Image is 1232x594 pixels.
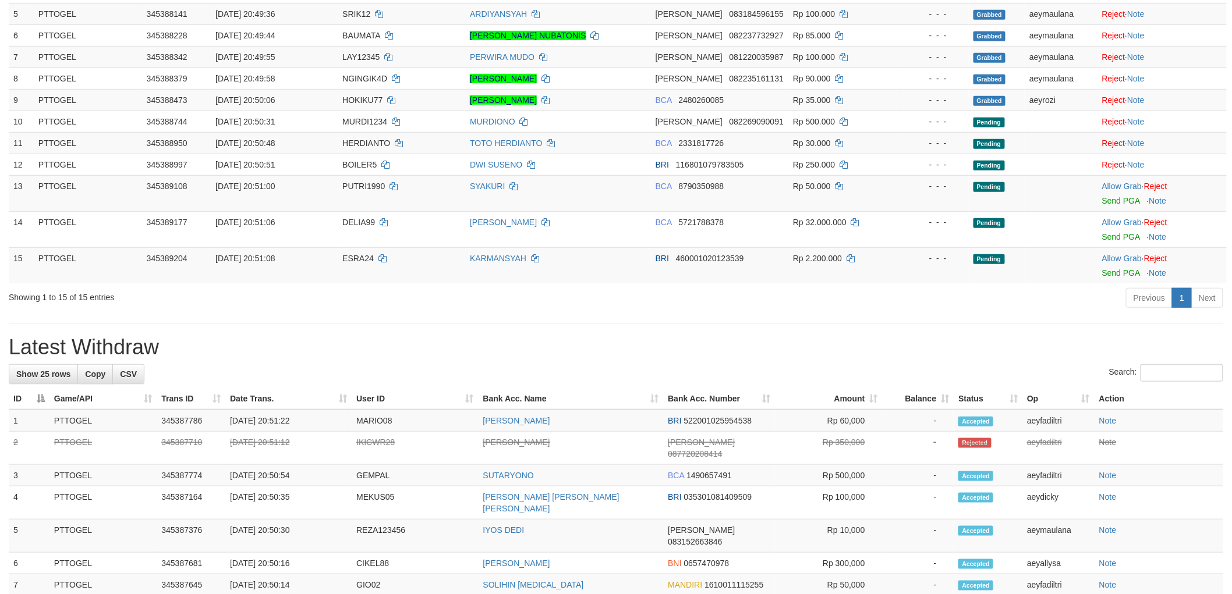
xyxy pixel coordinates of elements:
h1: Latest Withdraw [9,336,1223,359]
span: [DATE] 20:49:55 [215,52,275,62]
th: Op: activate to sort column ascending [1022,388,1095,410]
td: [DATE] 20:50:35 [225,486,352,520]
td: 12 [9,154,34,175]
td: · [1098,67,1227,89]
a: [PERSON_NAME] [470,74,537,83]
td: PTTOGEL [49,410,157,432]
td: PTTOGEL [34,46,142,67]
span: [DATE] 20:49:36 [215,9,275,19]
td: 345387681 [157,553,225,574]
span: [DATE] 20:49:58 [215,74,275,83]
td: 5 [9,520,49,553]
a: Allow Grab [1102,254,1142,263]
span: Grabbed [973,74,1006,84]
td: [DATE] 20:50:30 [225,520,352,553]
div: - - - [901,159,964,170]
td: [DATE] 20:50:16 [225,553,352,574]
th: Trans ID: activate to sort column ascending [157,388,225,410]
a: Note [1149,232,1167,241]
a: Note [1099,471,1117,480]
label: Search: [1109,364,1223,382]
td: 1 [9,410,49,432]
td: 7 [9,46,34,67]
td: - [883,520,954,553]
a: Note [1127,160,1145,169]
td: PTTOGEL [49,486,157,520]
a: IYOS DEDI [483,525,525,535]
td: aeymaulana [1022,520,1095,553]
td: 345387786 [157,410,225,432]
th: ID: activate to sort column descending [9,388,49,410]
td: PTTOGEL [34,175,142,211]
span: [DATE] 20:50:31 [215,117,275,126]
a: Next [1191,288,1223,308]
a: PERWIRA MUDO [470,52,534,62]
span: Grabbed [973,53,1006,63]
td: Rp 350,000 [775,432,882,465]
td: CIKEL88 [352,553,478,574]
span: · [1102,218,1144,227]
span: Copy 2480260085 to clipboard [679,95,724,105]
a: MURDIONO [470,117,515,126]
td: 11 [9,132,34,154]
span: DELIA99 [342,218,375,227]
span: BRI [656,254,669,263]
td: PTTOGEL [49,520,157,553]
td: - [883,465,954,486]
span: 345389177 [147,218,187,227]
span: Copy 8790350988 to clipboard [679,182,724,191]
a: [PERSON_NAME] [470,218,537,227]
td: [DATE] 20:50:54 [225,465,352,486]
td: 14 [9,211,34,247]
td: PTTOGEL [49,432,157,465]
span: ESRA24 [342,254,374,263]
td: - [883,553,954,574]
td: · [1098,24,1227,46]
span: Show 25 rows [16,369,70,379]
th: Action [1095,388,1223,410]
th: Bank Acc. Number: activate to sort column ascending [663,388,775,410]
a: SOLIHIN [MEDICAL_DATA] [483,580,584,589]
span: Copy 2331817726 to clipboard [679,138,724,148]
td: aeyfadiltri [1022,410,1095,432]
td: 345387774 [157,465,225,486]
a: Previous [1126,288,1173,308]
td: - [883,432,954,465]
span: Copy 460001020123539 to clipboard [676,254,744,263]
span: Grabbed [973,96,1006,106]
td: aeyallysa [1022,553,1095,574]
a: Reject [1144,254,1167,263]
td: aeymaulana [1025,3,1098,24]
a: Reject [1102,138,1125,148]
span: [DATE] 20:49:44 [215,31,275,40]
td: IKICWR28 [352,432,478,465]
span: Pending [973,254,1005,264]
span: Copy 116801079783505 to clipboard [676,160,744,169]
span: BRI [668,492,681,501]
span: BCA [668,471,684,480]
a: Send PGA [1102,268,1140,278]
td: - [883,486,954,520]
a: Note [1099,416,1117,425]
a: Note [1099,438,1117,447]
span: Copy 0657470978 to clipboard [684,559,730,568]
a: KARMANSYAH [470,254,526,263]
span: CSV [120,369,137,379]
span: 345388379 [147,74,187,83]
span: Copy 082235161131 to clipboard [730,74,784,83]
td: Rp 300,000 [775,553,882,574]
td: 6 [9,553,49,574]
td: PTTOGEL [34,67,142,89]
span: BRI [656,160,669,169]
div: - - - [901,8,964,20]
td: 6 [9,24,34,46]
th: Game/API: activate to sort column ascending [49,388,157,410]
div: - - - [901,116,964,127]
a: Reject [1102,117,1125,126]
a: TOTO HERDIANTO [470,138,542,148]
span: 345389204 [147,254,187,263]
td: · [1098,211,1227,247]
td: aeydicky [1022,486,1095,520]
span: Rp 250.000 [793,160,835,169]
span: · [1102,254,1144,263]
